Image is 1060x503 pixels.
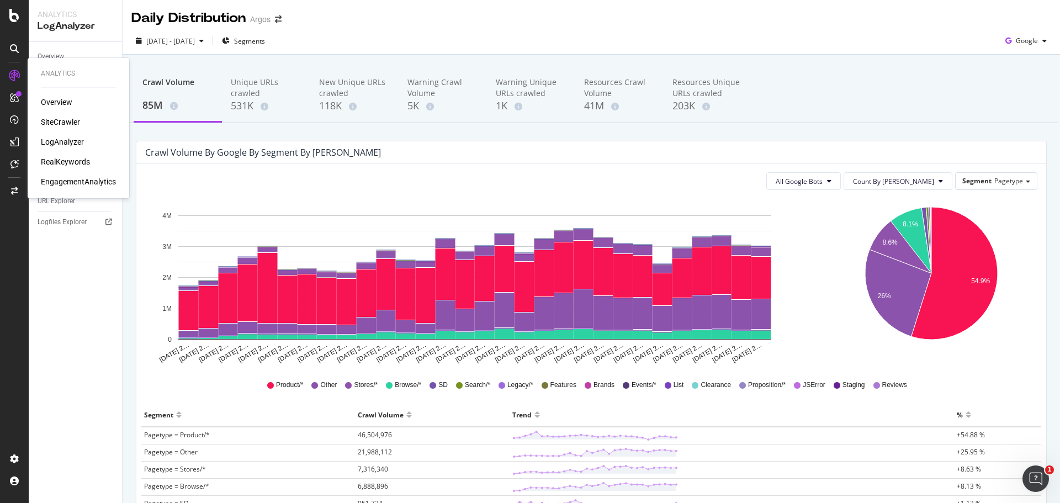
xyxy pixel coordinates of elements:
[38,195,75,207] div: URL Explorer
[354,380,378,390] span: Stores/*
[496,99,566,113] div: 1K
[38,195,114,207] a: URL Explorer
[957,464,981,474] span: +8.63 %
[162,274,172,282] text: 2M
[957,481,981,491] span: +8.13 %
[41,156,90,167] a: RealKeywords
[584,99,655,113] div: 41M
[776,177,823,186] span: All Google Bots
[584,77,655,99] div: Resources Crawl Volume
[231,99,301,113] div: 531K
[168,336,172,343] text: 0
[231,77,301,99] div: Unique URLs crawled
[145,147,381,158] div: Crawl Volume by google by Segment by [PERSON_NAME]
[701,380,731,390] span: Clearance
[358,481,388,491] span: 6,888,896
[748,380,786,390] span: Proposition/*
[41,136,84,147] a: LogAnalyzer
[142,98,213,113] div: 85M
[38,216,87,228] div: Logfiles Explorer
[38,51,114,62] a: Overview
[144,481,209,491] span: Pagetype = Browse/*
[41,97,72,108] a: Overview
[144,430,210,440] span: Pagetype = Product/*
[162,305,172,313] text: 1M
[407,77,478,99] div: Warning Crawl Volume
[319,99,390,113] div: 118K
[320,380,337,390] span: Other
[512,406,532,423] div: Trend
[162,243,172,251] text: 3M
[38,20,113,33] div: LogAnalyzer
[994,176,1023,186] span: Pagetype
[1045,465,1054,474] span: 1
[358,406,404,423] div: Crawl Volume
[674,380,684,390] span: List
[142,77,213,98] div: Crawl Volume
[632,380,656,390] span: Events/*
[38,216,114,228] a: Logfiles Explorer
[1022,465,1049,492] iframe: Intercom live chat
[962,176,992,186] span: Segment
[844,172,952,190] button: Count By [PERSON_NAME]
[438,380,448,390] span: SD
[672,77,743,99] div: Resources Unique URLs crawled
[507,380,533,390] span: Legacy/*
[903,221,918,229] text: 8.1%
[465,380,490,390] span: Search/*
[250,14,271,25] div: Argos
[234,36,265,46] span: Segments
[395,380,421,390] span: Browse/*
[41,69,116,78] div: Analytics
[882,380,907,390] span: Reviews
[550,380,576,390] span: Features
[842,380,865,390] span: Staging
[131,9,246,28] div: Daily Distribution
[1016,36,1038,45] span: Google
[144,406,173,423] div: Segment
[145,199,804,364] svg: A chart.
[877,292,891,300] text: 26%
[971,277,990,285] text: 54.9%
[41,117,80,128] a: SiteCrawler
[41,176,116,187] a: EngagementAnalytics
[358,464,388,474] span: 7,316,340
[957,406,963,423] div: %
[276,380,303,390] span: Product/*
[672,99,743,113] div: 203K
[1001,32,1051,50] button: Google
[407,99,478,113] div: 5K
[131,32,208,50] button: [DATE] - [DATE]
[144,464,206,474] span: Pagetype = Stores/*
[146,36,195,46] span: [DATE] - [DATE]
[593,380,614,390] span: Brands
[275,15,282,23] div: arrow-right-arrow-left
[803,380,825,390] span: JSError
[38,9,113,20] div: Analytics
[162,212,172,220] text: 4M
[358,430,392,440] span: 46,504,976
[218,32,269,50] button: Segments
[38,51,64,62] div: Overview
[319,77,390,99] div: New Unique URLs crawled
[144,447,198,457] span: Pagetype = Other
[358,447,392,457] span: 21,988,112
[882,239,898,247] text: 8.6%
[766,172,841,190] button: All Google Bots
[496,77,566,99] div: Warning Unique URLs crawled
[957,430,985,440] span: +54.88 %
[827,199,1036,364] svg: A chart.
[957,447,985,457] span: +25.95 %
[853,177,934,186] span: Count By Day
